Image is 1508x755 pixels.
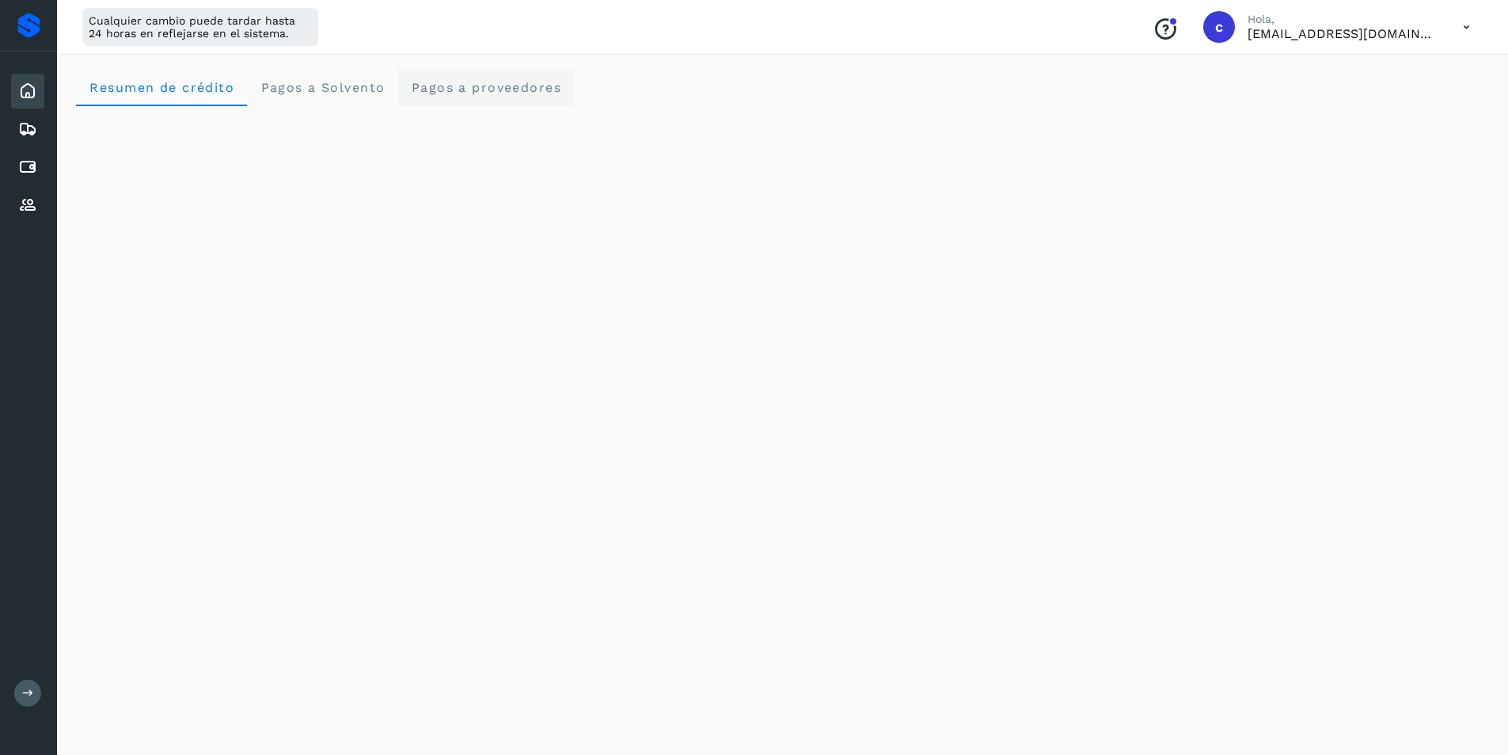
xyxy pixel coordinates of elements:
span: Resumen de crédito [89,80,234,95]
span: Pagos a Solvento [260,80,385,95]
div: Embarques [11,112,44,147]
div: Cuentas por pagar [11,150,44,185]
span: Pagos a proveedores [410,80,561,95]
div: Inicio [11,74,44,109]
p: contabilidad5@easo.com [1248,26,1438,41]
p: Hola, [1248,13,1438,26]
div: Proveedores [11,188,44,223]
div: Cualquier cambio puede tardar hasta 24 horas en reflejarse en el sistema. [82,8,318,46]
